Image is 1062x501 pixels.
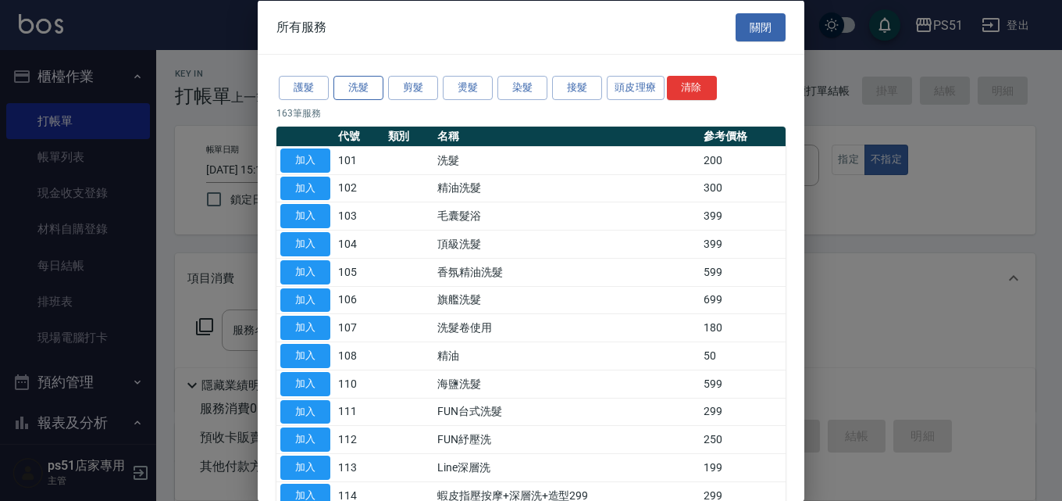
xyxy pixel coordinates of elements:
[667,76,717,100] button: 清除
[700,174,786,202] td: 300
[700,398,786,426] td: 299
[334,398,384,426] td: 111
[280,344,330,368] button: 加入
[700,342,786,370] td: 50
[280,399,330,424] button: 加入
[700,370,786,398] td: 599
[280,204,330,228] button: 加入
[334,286,384,314] td: 106
[280,428,330,452] button: 加入
[700,286,786,314] td: 699
[280,259,330,284] button: 加入
[443,76,493,100] button: 燙髮
[334,202,384,230] td: 103
[280,232,330,256] button: 加入
[552,76,602,100] button: 接髮
[334,453,384,481] td: 113
[280,371,330,395] button: 加入
[388,76,438,100] button: 剪髮
[700,313,786,342] td: 180
[700,453,786,481] td: 199
[334,425,384,453] td: 112
[607,76,665,100] button: 頭皮理療
[433,258,700,286] td: 香氛精油洗髮
[700,258,786,286] td: 599
[433,126,700,146] th: 名稱
[280,316,330,340] button: 加入
[333,76,383,100] button: 洗髮
[497,76,547,100] button: 染髮
[433,370,700,398] td: 海鹽洗髮
[280,456,330,480] button: 加入
[280,288,330,312] button: 加入
[334,258,384,286] td: 105
[276,106,786,120] p: 163 筆服務
[700,425,786,453] td: 250
[700,126,786,146] th: 參考價格
[334,342,384,370] td: 108
[433,453,700,481] td: Line深層洗
[700,202,786,230] td: 399
[700,146,786,174] td: 200
[280,176,330,200] button: 加入
[334,370,384,398] td: 110
[280,148,330,172] button: 加入
[433,174,700,202] td: 精油洗髮
[433,202,700,230] td: 毛囊髮浴
[334,174,384,202] td: 102
[700,230,786,258] td: 399
[736,13,786,41] button: 關閉
[279,76,329,100] button: 護髮
[384,126,434,146] th: 類別
[433,398,700,426] td: FUN台式洗髮
[276,19,326,34] span: 所有服務
[334,126,384,146] th: 代號
[433,146,700,174] td: 洗髮
[433,230,700,258] td: 頂級洗髮
[433,342,700,370] td: 精油
[433,286,700,314] td: 旗艦洗髮
[433,425,700,453] td: FUN紓壓洗
[334,146,384,174] td: 101
[433,313,700,342] td: 洗髮卷使用
[334,230,384,258] td: 104
[334,313,384,342] td: 107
